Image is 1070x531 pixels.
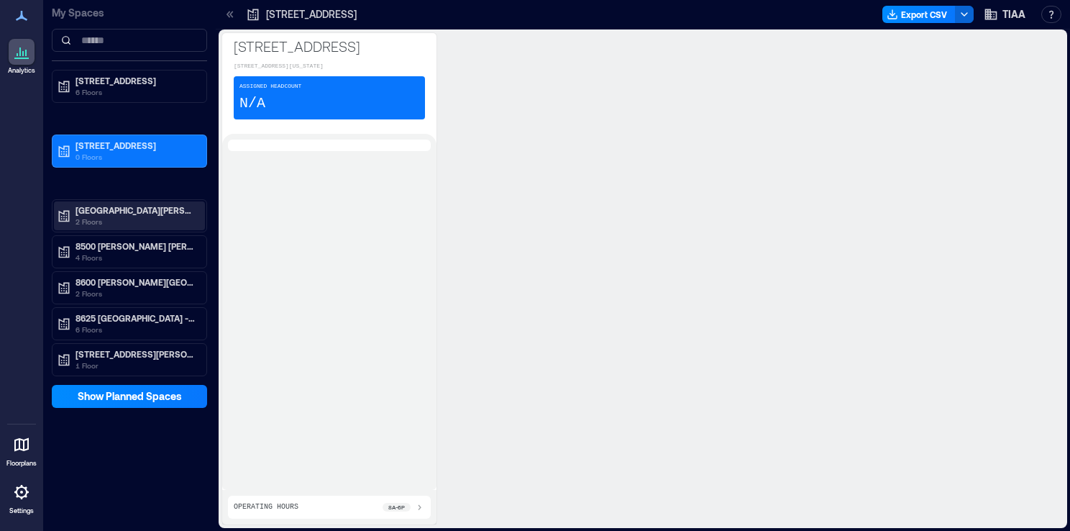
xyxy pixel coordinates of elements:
[4,35,40,79] a: Analytics
[76,360,196,371] p: 1 Floor
[234,62,425,71] p: [STREET_ADDRESS][US_STATE]
[76,324,196,335] p: 6 Floors
[76,312,196,324] p: 8625 [GEOGRAPHIC_DATA] - CLT
[76,288,196,299] p: 2 Floors
[76,216,196,227] p: 2 Floors
[6,459,37,468] p: Floorplans
[76,86,196,98] p: 6 Floors
[78,389,182,404] span: Show Planned Spaces
[4,475,39,519] a: Settings
[2,427,41,472] a: Floorplans
[76,240,196,252] p: 8500 [PERSON_NAME] [PERSON_NAME] - CLT
[1002,7,1025,22] span: TIAA
[76,151,196,163] p: 0 Floors
[76,252,196,263] p: 4 Floors
[8,66,35,75] p: Analytics
[239,82,301,91] p: Assigned Headcount
[979,3,1030,26] button: TIAA
[76,75,196,86] p: [STREET_ADDRESS]
[52,6,207,20] p: My Spaces
[234,36,425,56] p: [STREET_ADDRESS]
[76,276,196,288] p: 8600 [PERSON_NAME][GEOGRAPHIC_DATA][PERSON_NAME] - CLT
[9,507,34,515] p: Settings
[234,501,298,513] p: Operating Hours
[266,7,357,22] p: [STREET_ADDRESS]
[239,94,265,114] p: N/A
[76,204,196,216] p: [GEOGRAPHIC_DATA][PERSON_NAME][PERSON_NAME] - CLT
[52,385,207,408] button: Show Planned Spaces
[388,503,405,512] p: 8a - 6p
[882,6,956,23] button: Export CSV
[76,140,196,151] p: [STREET_ADDRESS]
[76,348,196,360] p: [STREET_ADDRESS][PERSON_NAME][PERSON_NAME]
